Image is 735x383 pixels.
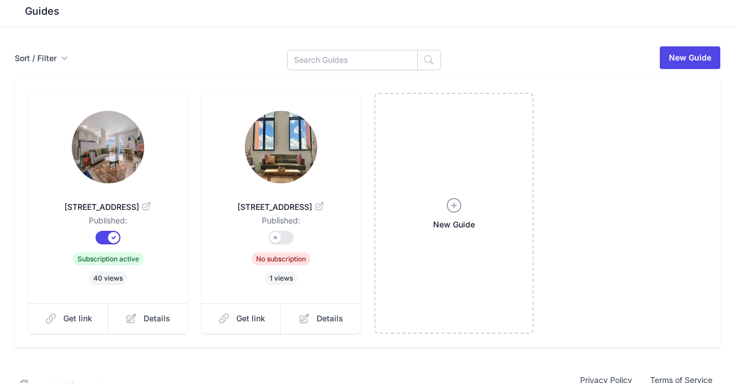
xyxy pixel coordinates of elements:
[317,313,343,324] span: Details
[63,313,92,324] span: Get link
[374,93,534,334] a: New Guide
[245,111,317,183] img: hg9j41ab97dfqr70qc72nxsbv5p2
[265,272,297,285] span: 1 views
[144,313,170,324] span: Details
[236,313,265,324] span: Get link
[73,252,144,265] span: Subscription active
[201,303,282,334] a: Get link
[15,53,68,64] button: Sort / Filter
[23,5,735,18] h3: Guides
[28,303,109,334] a: Get link
[660,46,720,69] a: New Guide
[219,188,343,215] a: [STREET_ADDRESS]
[89,272,127,285] span: 40 views
[433,219,475,230] span: New Guide
[46,188,170,215] a: [STREET_ADDRESS]
[108,303,188,334] a: Details
[281,303,361,334] a: Details
[287,50,418,70] input: Search Guides
[46,215,170,231] dd: Published:
[252,252,310,265] span: No subscription
[219,215,343,231] dd: Published:
[219,201,343,213] span: [STREET_ADDRESS]
[46,201,170,213] span: [STREET_ADDRESS]
[72,111,144,183] img: h138n3fhvyjrw22dxbdaxd9hh6q0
